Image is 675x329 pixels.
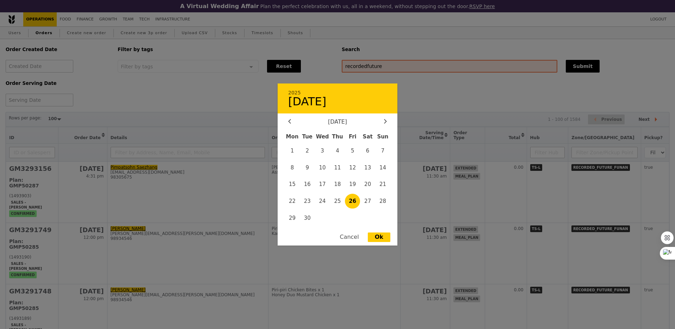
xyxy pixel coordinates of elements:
[345,143,360,158] span: 5
[360,130,375,143] div: Sat
[288,96,387,107] div: [DATE]
[300,210,315,225] span: 30
[285,194,300,209] span: 22
[285,210,300,225] span: 29
[360,177,375,192] span: 20
[330,160,345,175] span: 11
[375,130,390,143] div: Sun
[345,130,360,143] div: Fri
[368,232,390,242] div: Ok
[345,160,360,175] span: 12
[360,160,375,175] span: 13
[333,232,366,242] div: Cancel
[315,130,330,143] div: Wed
[285,130,300,143] div: Mon
[330,194,345,209] span: 25
[300,130,315,143] div: Tue
[288,90,387,96] div: 2025
[300,160,315,175] span: 9
[330,130,345,143] div: Thu
[360,143,375,158] span: 6
[375,177,390,192] span: 21
[330,177,345,192] span: 18
[375,194,390,209] span: 28
[300,177,315,192] span: 16
[360,194,375,209] span: 27
[285,143,300,158] span: 1
[315,160,330,175] span: 10
[300,143,315,158] span: 2
[288,119,387,125] div: [DATE]
[345,194,360,209] span: 26
[300,194,315,209] span: 23
[345,177,360,192] span: 19
[285,177,300,192] span: 15
[330,143,345,158] span: 4
[375,160,390,175] span: 14
[375,143,390,158] span: 7
[315,177,330,192] span: 17
[285,160,300,175] span: 8
[315,194,330,209] span: 24
[315,143,330,158] span: 3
